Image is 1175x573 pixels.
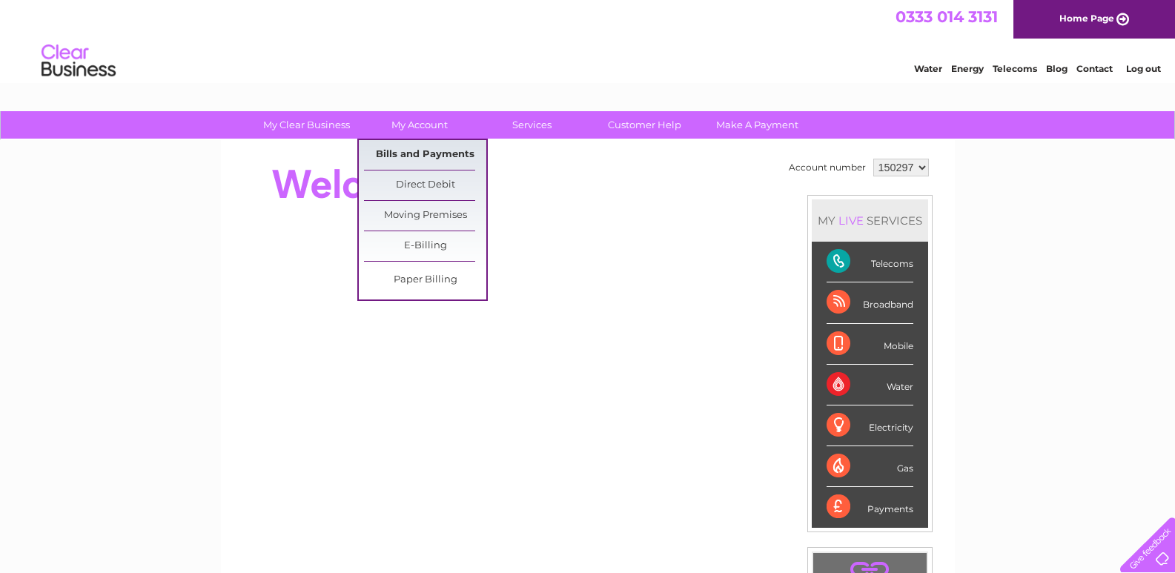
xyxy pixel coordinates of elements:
[812,199,928,242] div: MY SERVICES
[364,201,486,231] a: Moving Premises
[696,111,818,139] a: Make A Payment
[827,487,913,527] div: Payments
[914,63,942,74] a: Water
[1126,63,1161,74] a: Log out
[827,446,913,487] div: Gas
[245,111,368,139] a: My Clear Business
[993,63,1037,74] a: Telecoms
[827,365,913,405] div: Water
[827,324,913,365] div: Mobile
[827,405,913,446] div: Electricity
[827,282,913,323] div: Broadband
[364,231,486,261] a: E-Billing
[364,140,486,170] a: Bills and Payments
[358,111,480,139] a: My Account
[896,7,998,26] a: 0333 014 3131
[785,155,870,180] td: Account number
[827,242,913,282] div: Telecoms
[583,111,706,139] a: Customer Help
[951,63,984,74] a: Energy
[364,265,486,295] a: Paper Billing
[1076,63,1113,74] a: Contact
[238,8,939,72] div: Clear Business is a trading name of Verastar Limited (registered in [GEOGRAPHIC_DATA] No. 3667643...
[835,213,867,228] div: LIVE
[364,170,486,200] a: Direct Debit
[41,39,116,84] img: logo.png
[471,111,593,139] a: Services
[1046,63,1068,74] a: Blog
